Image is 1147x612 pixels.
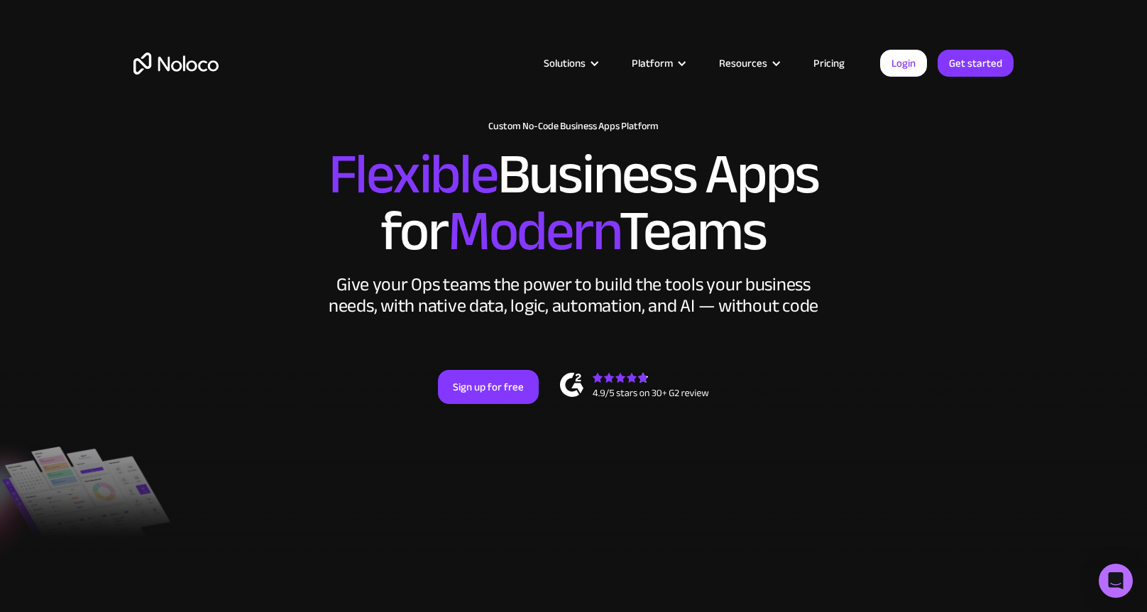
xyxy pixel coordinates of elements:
[632,54,673,72] div: Platform
[880,50,927,77] a: Login
[701,54,796,72] div: Resources
[133,53,219,75] a: home
[133,146,1014,260] h2: Business Apps for Teams
[796,54,862,72] a: Pricing
[448,178,619,284] span: Modern
[938,50,1014,77] a: Get started
[329,121,498,227] span: Flexible
[544,54,586,72] div: Solutions
[614,54,701,72] div: Platform
[438,370,539,404] a: Sign up for free
[526,54,614,72] div: Solutions
[719,54,767,72] div: Resources
[325,274,822,317] div: Give your Ops teams the power to build the tools your business needs, with native data, logic, au...
[1099,564,1133,598] div: Open Intercom Messenger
